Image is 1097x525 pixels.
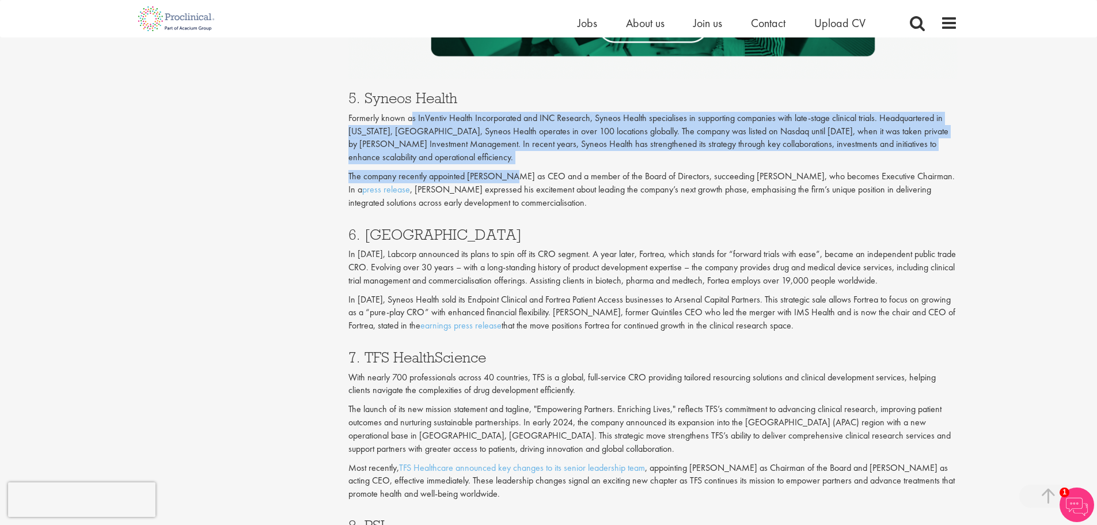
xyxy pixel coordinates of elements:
p: The company recently appointed [PERSON_NAME] as CEO and a member of the Board of Directors, succe... [348,170,958,210]
a: About us [626,16,665,31]
h3: 7. TFS HealthScience [348,350,958,365]
h3: 5. Syneos Health [348,90,958,105]
span: 1 [1060,488,1069,497]
p: The launch of its new mission statement and tagline, "Empowering Partners. Enriching Lives," refl... [348,403,958,455]
img: Chatbot [1060,488,1094,522]
h3: 6. [GEOGRAPHIC_DATA] [348,227,958,242]
p: Most recently, , appointing [PERSON_NAME] as Chairman of the Board and [PERSON_NAME] as acting CE... [348,462,958,501]
a: Upload CV [814,16,866,31]
p: Formerly known as InVentiv Health Incorporated and INC Research, Syneos Health specialises in sup... [348,112,958,164]
a: TFS Healthcare announced key changes to its senior leadership team [399,462,645,474]
a: Join us [693,16,722,31]
a: Jobs [578,16,597,31]
iframe: reCAPTCHA [8,482,155,517]
p: With nearly 700 professionals across 40 countries, TFS is a global, full-service CRO providing ta... [348,371,958,398]
p: In [DATE], Labcorp announced its plans to spin off its CRO segment. A year later, Fortrea, which ... [348,248,958,288]
p: In [DATE], Syneos Health sold its Endpoint Clinical and Fortrea Patient Access businesses to Arse... [348,293,958,333]
a: earnings press release [420,319,502,331]
a: Contact [751,16,785,31]
a: press release [362,183,410,195]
